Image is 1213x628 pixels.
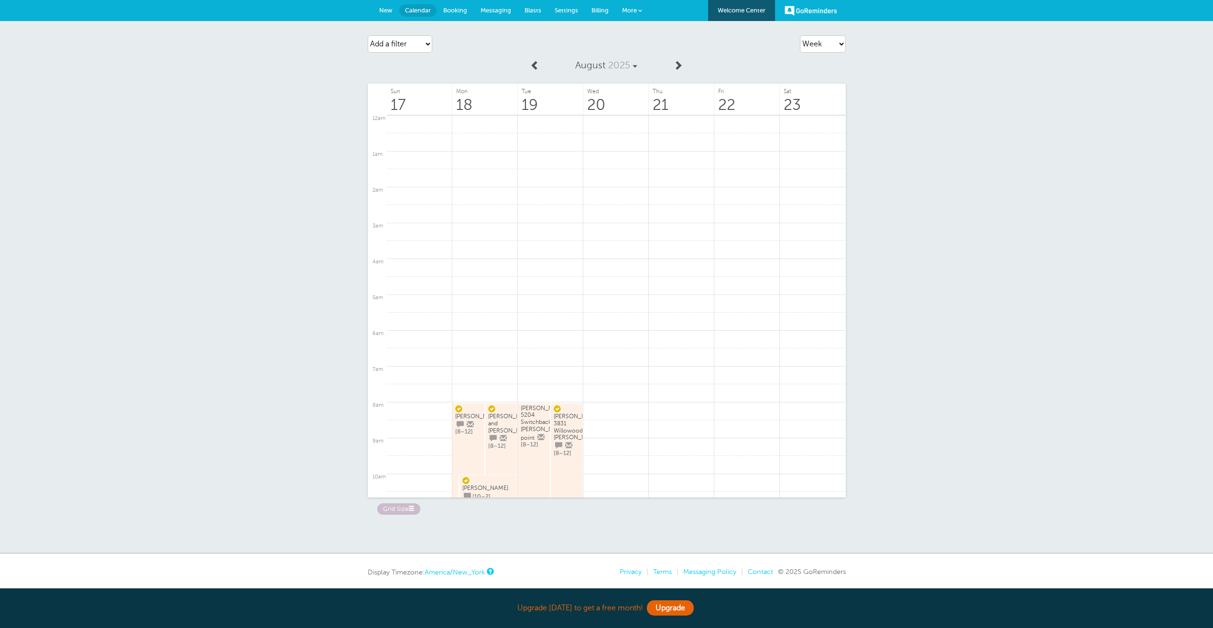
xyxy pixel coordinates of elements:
a: Calendar [399,4,437,17]
a: Upgrade [647,600,694,616]
a: [PERSON_NAME] [8–12] [455,405,481,544]
div: 10am [372,474,386,480]
span: [PERSON_NAME] and [PERSON_NAME] [488,413,534,434]
div: 6am [372,330,386,336]
span: This customer will get reminders via SMS/text for this appointment. (You can hide these icons und... [488,434,497,441]
span: [10–2] [472,493,491,500]
a: This is the timezone being used to display dates and times to you on this device. Click the timez... [487,568,492,574]
div: 12am [372,115,386,121]
div: 4am [372,259,386,265]
span: [8–12] [521,441,538,448]
div: Display Timezone: [368,568,492,576]
span: This customer will get reminders via email for this appointment. (You can hide these icons under ... [498,434,507,441]
span: Booking [443,7,467,14]
span: Fri [714,84,779,96]
span: 19 [518,96,583,114]
span: More [622,7,637,14]
li: | [672,568,678,576]
a: [PERSON_NAME] and [PERSON_NAME] [8–12] [488,405,514,544]
span: Confirmed. Changing the appointment date will unconfirm the appointment. [554,404,556,413]
li: | [736,568,743,576]
span: Thu [649,84,714,96]
div: 3am [372,223,386,229]
span: [PERSON_NAME] [455,413,501,420]
span: [8–12] [455,428,473,435]
a: [PERSON_NAME] 3831 Willowood [PERSON_NAME] [8–12] [554,405,579,544]
iframe: Resource center [1175,590,1203,618]
span: 20 [583,96,648,114]
span: 23 [780,96,845,114]
span: [PERSON_NAME] [462,485,508,491]
a: August 2025 [545,55,668,76]
div: 9am [372,438,386,444]
span: © 2025 GoReminders [778,568,846,575]
span: This customer will get reminders via SMS/text for this appointment. (You can hide these icons und... [455,421,464,427]
a: Terms [653,568,672,575]
div: Upgrade [DATE] to get a free month! [368,598,846,618]
a: Privacy [620,568,642,575]
a: Grid Size [377,503,420,513]
span: Confirmed. Changing the appointment date will unconfirm the appointment. [488,404,491,413]
div: 1am [372,151,386,157]
span: Confirmed. Changing the appointment date will unconfirm the appointment. [455,404,458,413]
span: Tue [518,84,583,96]
span: Calendar [405,7,431,14]
span: Confirmed. Changing the appointment date will unconfirm the appointment. [462,476,465,485]
div: 8am [372,402,386,408]
span: 17 [387,96,452,114]
span: Billing [591,7,609,14]
div: 7am [372,366,386,372]
div: 2am [372,187,386,193]
span: Sun [387,84,452,96]
span: This customer will get reminders via SMS/text for this appointment. (You can hide these icons und... [554,442,562,448]
span: 22 [714,96,779,114]
li: | [642,568,648,576]
a: [PERSON_NAME] 5204 Switchback [PERSON_NAME] point [8–12] [521,405,547,544]
span: Blasts [525,7,541,14]
span: 21 [649,96,714,114]
span: This customer will get reminders via email for this appointment. (You can hide these icons under ... [564,442,572,448]
span: This customer will get reminders via SMS/text for this appointment. (You can hide these icons und... [462,492,471,498]
span: [8–12] [488,443,506,449]
a: [PERSON_NAME] [10–2] [462,476,514,616]
span: Mon [452,84,517,96]
div: 5am [372,294,386,301]
a: America/New_York [425,568,485,576]
span: Settings [555,7,578,14]
span: Messaging [481,7,511,14]
span: 18 [452,96,517,114]
span: [PERSON_NAME] 3831 Willowood [PERSON_NAME] [554,413,600,441]
span: [PERSON_NAME] 5204 Switchback [PERSON_NAME] point [521,405,567,441]
a: Contact [748,568,773,575]
span: This customer will get reminders via email for this appointment. (You can hide these icons under ... [465,421,474,427]
span: [8–12] [554,450,571,456]
span: Wed [583,84,648,96]
span: New [379,7,393,14]
span: August [575,60,606,71]
a: Messaging Policy [683,568,736,575]
span: 2025 [608,60,630,71]
span: Sat [780,84,845,96]
span: This customer will get reminders via email for this appointment. (You can hide these icons under ... [536,433,545,440]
